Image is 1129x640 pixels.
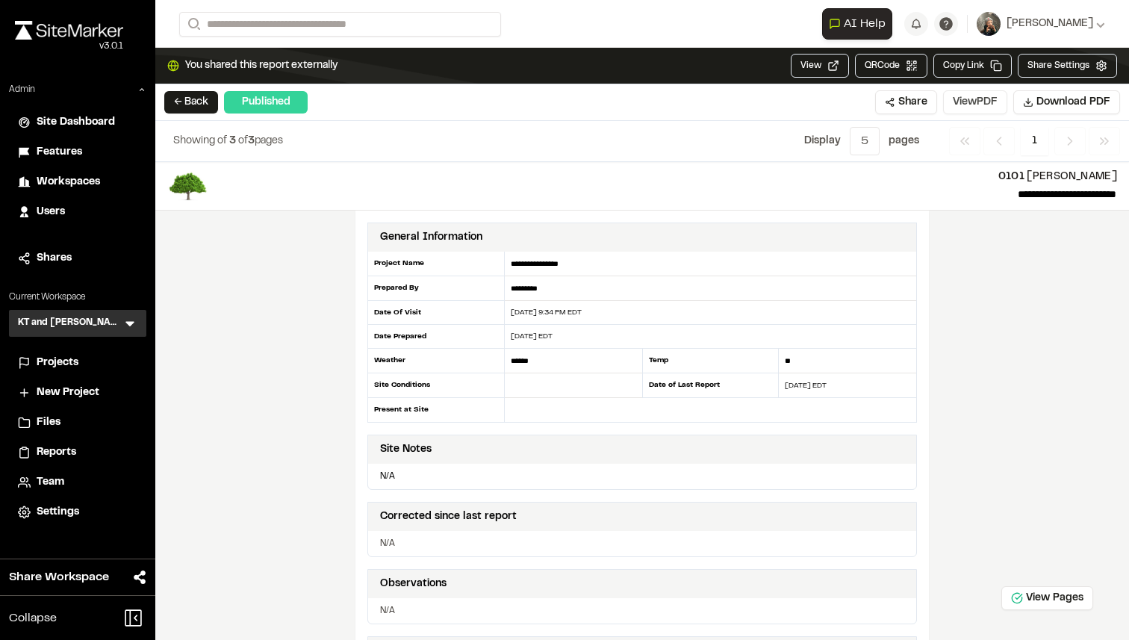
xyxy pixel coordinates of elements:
[173,137,229,146] span: Showing of
[367,349,505,373] div: Weather
[875,90,937,114] button: Share
[367,325,505,349] div: Date Prepared
[18,355,137,371] a: Projects
[977,12,1105,36] button: [PERSON_NAME]
[1021,127,1048,155] span: 1
[642,349,780,373] div: Temp
[37,114,115,131] span: Site Dashboard
[37,174,100,190] span: Workspaces
[18,204,137,220] a: Users
[642,373,780,398] div: Date of Last Report
[367,301,505,325] div: Date Of Visit
[380,441,432,458] div: Site Notes
[367,398,505,422] div: Present at Site
[998,173,1024,181] span: 0101
[505,331,916,342] div: [DATE] EDT
[380,229,482,246] div: General Information
[37,355,78,371] span: Projects
[1001,586,1093,610] button: View Pages
[844,15,886,33] span: AI Help
[18,504,137,521] a: Settings
[1007,16,1093,32] span: [PERSON_NAME]
[380,576,447,592] div: Observations
[949,127,1120,155] nav: Navigation
[248,137,255,146] span: 3
[229,137,236,146] span: 3
[1013,90,1120,114] button: Download PDF
[1018,54,1117,78] button: Share Settings
[779,380,916,391] div: [DATE] EDT
[167,171,208,201] img: file
[15,40,123,53] div: Oh geez...please don't...
[37,474,64,491] span: Team
[380,509,517,525] div: Corrected since last report
[179,12,206,37] button: Search
[850,127,880,155] button: 5
[37,144,82,161] span: Features
[185,58,338,74] span: You shared this report externally
[220,169,1117,185] p: [PERSON_NAME]
[18,174,137,190] a: Workspaces
[173,133,283,149] p: of pages
[380,604,904,618] p: N/A
[367,276,505,301] div: Prepared By
[37,385,99,401] span: New Project
[855,54,927,78] button: QRCode
[37,204,65,220] span: Users
[224,91,308,114] div: Published
[37,504,79,521] span: Settings
[18,144,137,161] a: Features
[374,470,910,483] p: N/A
[791,54,849,78] button: View
[933,54,1012,78] button: Copy Link
[889,133,919,149] p: page s
[1036,94,1110,111] span: Download PDF
[9,568,109,586] span: Share Workspace
[18,414,137,431] a: Files
[15,21,123,40] img: rebrand.png
[9,291,146,304] p: Current Workspace
[505,307,916,318] div: [DATE] 9:34 PM EDT
[943,90,1007,114] button: ViewPDF
[37,250,72,267] span: Shares
[18,114,137,131] a: Site Dashboard
[164,91,218,114] button: ← Back
[822,8,892,40] button: Open AI Assistant
[380,537,904,550] p: N/A
[367,252,505,276] div: Project Name
[37,444,76,461] span: Reports
[9,83,35,96] p: Admin
[367,373,505,398] div: Site Conditions
[822,8,898,40] div: Open AI Assistant
[977,12,1001,36] img: User
[18,444,137,461] a: Reports
[18,474,137,491] a: Team
[37,414,60,431] span: Files
[9,609,57,627] span: Collapse
[18,250,137,267] a: Shares
[804,133,841,149] p: Display
[18,385,137,401] a: New Project
[18,316,122,331] h3: KT and [PERSON_NAME]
